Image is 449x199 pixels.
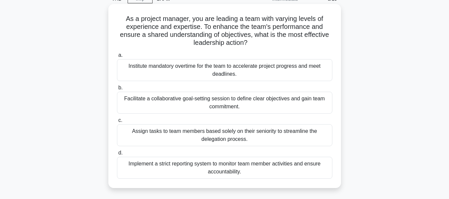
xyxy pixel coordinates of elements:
[117,124,332,146] div: Assign tasks to team members based solely on their seniority to streamline the delegation process.
[118,85,123,90] span: b.
[117,59,332,81] div: Institute mandatory overtime for the team to accelerate project progress and meet deadlines.
[117,92,332,114] div: Facilitate a collaborative goal-setting session to define clear objectives and gain team commitment.
[118,52,123,58] span: a.
[118,117,122,123] span: c.
[117,157,332,179] div: Implement a strict reporting system to monitor team member activities and ensure accountability.
[118,150,123,155] span: d.
[116,15,333,47] h5: As a project manager, you are leading a team with varying levels of experience and expertise. To ...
